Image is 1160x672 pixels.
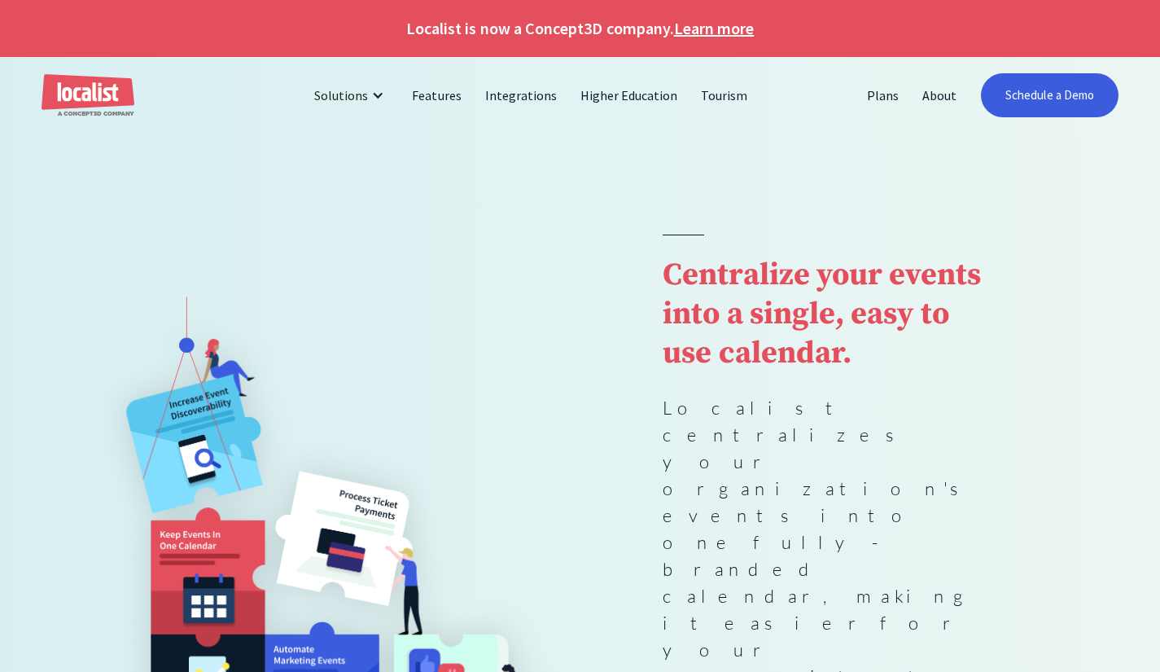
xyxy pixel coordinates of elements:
[569,76,690,115] a: Higher Education
[674,16,754,41] a: Learn more
[474,76,569,115] a: Integrations
[689,76,759,115] a: Tourism
[401,76,473,115] a: Features
[911,76,969,115] a: About
[314,86,368,105] div: Solutions
[42,74,134,117] a: home
[302,76,401,115] div: Solutions
[856,76,911,115] a: Plans
[981,73,1118,117] a: Schedule a Demo
[663,256,981,373] strong: Centralize your events into a single, easy to use calendar.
